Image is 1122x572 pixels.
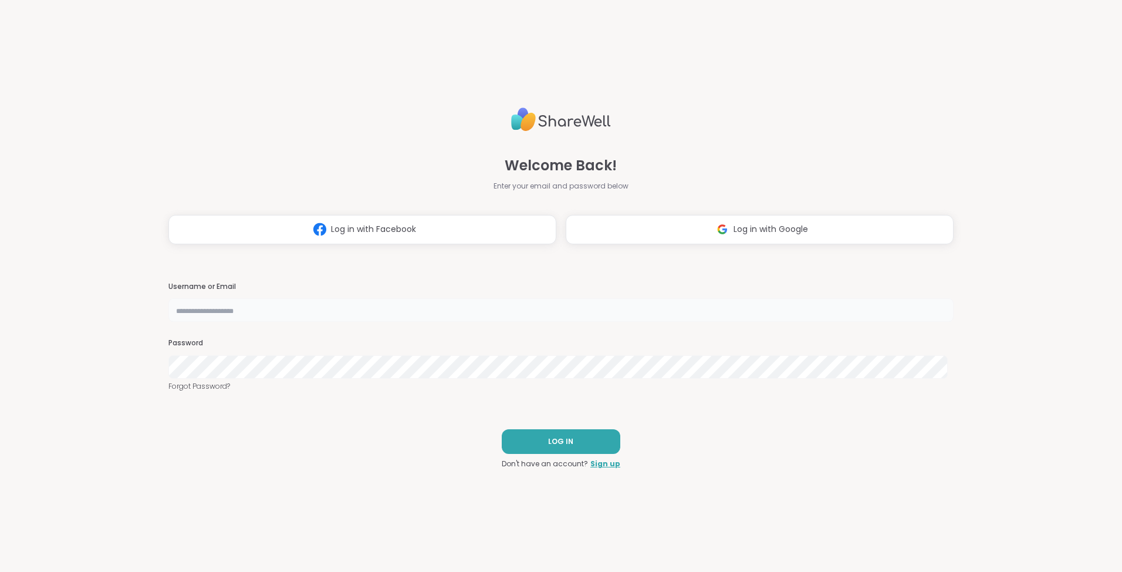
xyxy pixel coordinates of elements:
[511,103,611,136] img: ShareWell Logo
[168,215,556,244] button: Log in with Facebook
[566,215,954,244] button: Log in with Google
[734,223,808,235] span: Log in with Google
[494,181,628,191] span: Enter your email and password below
[711,218,734,240] img: ShareWell Logomark
[331,223,416,235] span: Log in with Facebook
[168,338,954,348] h3: Password
[590,459,620,469] a: Sign up
[168,381,954,392] a: Forgot Password?
[548,436,573,447] span: LOG IN
[502,459,588,469] span: Don't have an account?
[502,429,620,454] button: LOG IN
[309,218,331,240] img: ShareWell Logomark
[168,282,954,292] h3: Username or Email
[505,155,617,176] span: Welcome Back!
